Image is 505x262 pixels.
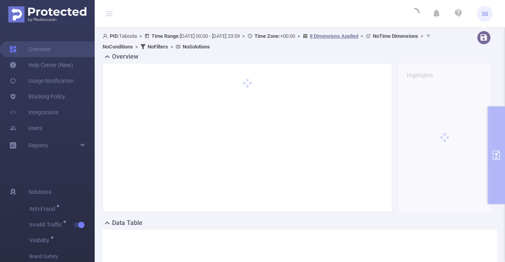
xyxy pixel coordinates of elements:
[9,73,74,89] a: Usage Notification
[410,8,419,19] i: icon: loading
[9,104,58,120] a: Integrations
[9,89,65,104] a: Blocking Policy
[133,44,140,50] span: >
[9,41,51,57] a: Overview
[295,33,303,39] span: >
[373,33,418,39] b: No Time Dimensions
[29,206,58,212] span: Anti-Fraud
[103,33,433,50] span: Taboola [DATE] 00:00 - [DATE] 23:59 +00:00
[482,6,488,22] span: SS
[148,44,168,50] b: No Filters
[168,44,176,50] span: >
[28,184,51,200] span: Solutions
[254,33,280,39] b: Time Zone:
[112,218,142,228] h2: Data Table
[9,57,73,73] a: Help Center (New)
[310,33,358,39] u: 8 Dimensions Applied
[29,222,65,227] span: Invalid Traffic
[358,33,366,39] span: >
[112,52,138,61] h2: Overview
[8,6,86,22] img: Protected Media
[28,138,48,153] a: Reports
[103,44,133,50] b: No Conditions
[240,33,247,39] span: >
[151,33,180,39] b: Time Range:
[103,33,110,39] i: icon: user
[137,33,144,39] span: >
[29,238,52,243] span: Visibility
[183,44,210,50] b: No Solutions
[28,142,48,149] span: Reports
[418,33,426,39] span: >
[9,120,42,136] a: Users
[110,33,119,39] b: PID:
